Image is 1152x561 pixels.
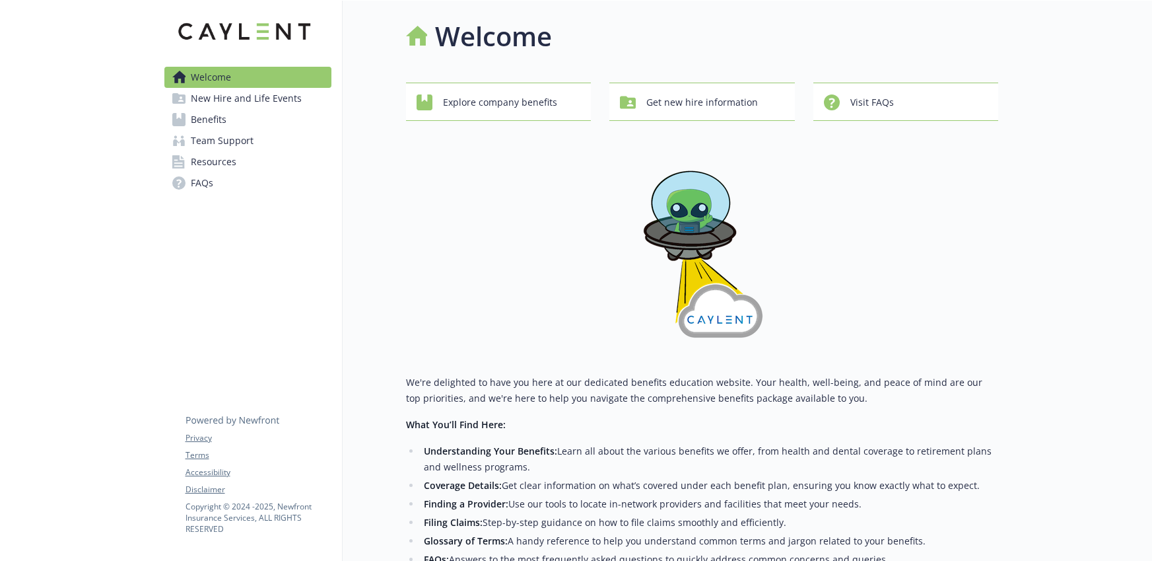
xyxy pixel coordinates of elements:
[164,130,331,151] a: Team Support
[186,432,331,444] a: Privacy
[164,172,331,194] a: FAQs
[623,142,782,354] img: overview page banner
[186,484,331,496] a: Disclaimer
[424,479,502,492] strong: Coverage Details:
[443,90,557,115] span: Explore company benefits
[435,17,552,56] h1: Welcome
[421,443,999,475] li: Learn all about the various benefits we offer, from health and dental coverage to retirement plan...
[646,90,758,115] span: Get new hire information
[609,83,795,121] button: Get new hire information
[191,88,302,109] span: New Hire and Life Events
[186,501,331,535] p: Copyright © 2024 - 2025 , Newfront Insurance Services, ALL RIGHTS RESERVED
[164,109,331,130] a: Benefits
[406,375,999,406] p: We're delighted to have you here at our dedicated benefits education website. Your health, well-b...
[424,445,557,457] strong: Understanding Your Benefits:
[421,515,999,531] li: Step-by-step guidance on how to file claims smoothly and efficiently.
[191,109,226,130] span: Benefits
[424,516,483,529] strong: Filing Claims:
[421,533,999,549] li: A handy reference to help you understand common terms and jargon related to your benefits.
[406,418,506,431] strong: What You’ll Find Here:
[191,172,213,194] span: FAQs
[191,130,254,151] span: Team Support
[164,67,331,88] a: Welcome
[186,449,331,461] a: Terms
[406,83,592,121] button: Explore company benefits
[421,496,999,512] li: Use our tools to locate in-network providers and facilities that meet your needs.
[850,90,894,115] span: Visit FAQs
[186,467,331,478] a: Accessibility
[424,535,508,547] strong: Glossary of Terms:
[424,498,508,510] strong: Finding a Provider:
[813,83,999,121] button: Visit FAQs
[164,88,331,109] a: New Hire and Life Events
[164,151,331,172] a: Resources
[421,478,999,494] li: Get clear information on what’s covered under each benefit plan, ensuring you know exactly what t...
[191,151,236,172] span: Resources
[191,67,231,88] span: Welcome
